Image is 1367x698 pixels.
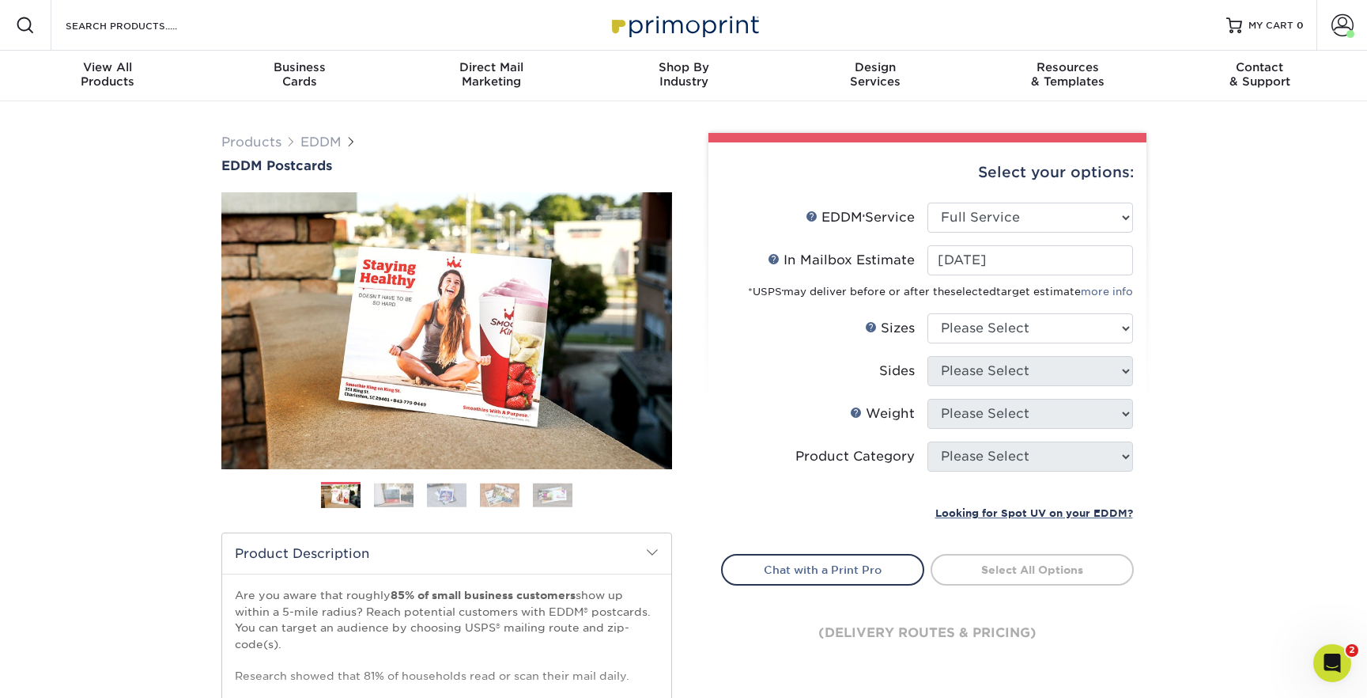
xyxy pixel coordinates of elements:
[721,554,924,586] a: Chat with a Print Pro
[748,286,1133,298] small: *USPS may deliver before or after the target estimate
[1346,644,1358,657] span: 2
[931,554,1134,586] a: Select All Options
[865,319,915,338] div: Sizes
[374,483,413,507] img: EDDM 02
[935,507,1133,519] small: Looking for Spot UV on your EDDM?
[203,60,395,74] span: Business
[395,60,587,74] span: Direct Mail
[780,60,972,74] span: Design
[972,60,1164,74] span: Resources
[806,208,915,227] div: EDDM Service
[391,589,576,601] strong: 85% of small business customers
[221,158,332,173] span: EDDM Postcards
[850,404,915,423] div: Weight
[1081,286,1133,298] a: more info
[64,16,218,35] input: SEARCH PRODUCTS.....
[587,60,780,74] span: Shop By
[221,158,672,173] a: EDDM Postcards
[927,245,1133,275] input: Select Date
[222,533,671,574] h2: Product Description
[300,135,342,150] a: EDDM
[587,60,780,89] div: Industry
[721,142,1134,203] div: Select your options:
[395,60,587,89] div: Marketing
[427,483,466,507] img: EDDM 03
[972,51,1164,101] a: Resources& Templates
[221,175,672,487] img: EDDM Postcards 01
[950,286,996,298] span: selected
[1297,20,1304,31] span: 0
[605,8,763,42] img: Primoprint
[879,362,915,381] div: Sides
[795,447,915,466] div: Product Category
[203,60,395,89] div: Cards
[12,60,204,89] div: Products
[863,214,865,220] sup: ®
[780,51,972,101] a: DesignServices
[12,60,204,74] span: View All
[1164,60,1356,89] div: & Support
[1248,19,1293,32] span: MY CART
[321,483,361,510] img: EDDM 01
[395,51,587,101] a: Direct MailMarketing
[935,505,1133,520] a: Looking for Spot UV on your EDDM?
[587,51,780,101] a: Shop ByIndustry
[203,51,395,101] a: BusinessCards
[780,60,972,89] div: Services
[782,289,784,294] sup: ®
[721,586,1134,681] div: (delivery routes & pricing)
[768,251,915,270] div: In Mailbox Estimate
[1164,60,1356,74] span: Contact
[480,483,519,507] img: EDDM 04
[1164,51,1356,101] a: Contact& Support
[12,51,204,101] a: View AllProducts
[533,483,572,507] img: EDDM 05
[972,60,1164,89] div: & Templates
[1313,644,1351,682] iframe: Intercom live chat
[221,135,281,150] a: Products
